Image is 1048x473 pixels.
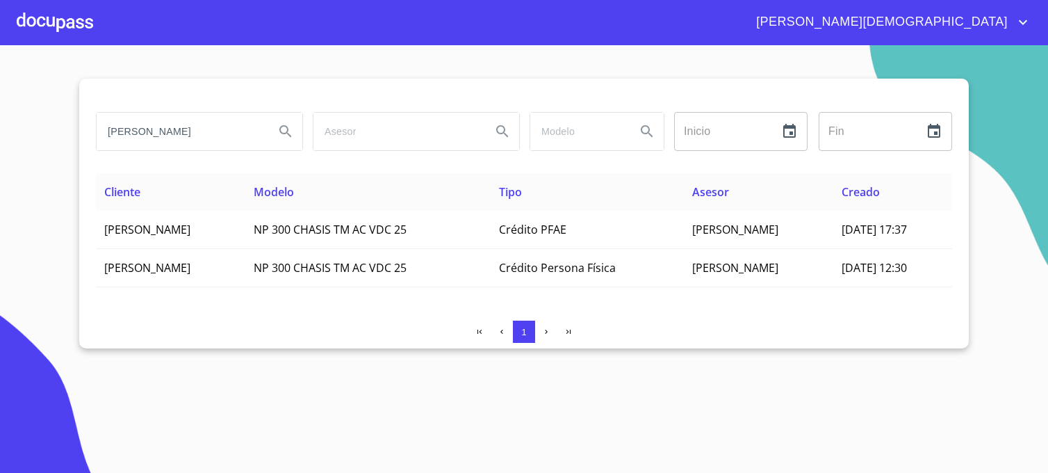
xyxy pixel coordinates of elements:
[842,184,880,200] span: Creado
[521,327,526,337] span: 1
[104,260,190,275] span: [PERSON_NAME]
[746,11,1015,33] span: [PERSON_NAME][DEMOGRAPHIC_DATA]
[692,222,778,237] span: [PERSON_NAME]
[486,115,519,148] button: Search
[499,184,522,200] span: Tipo
[97,113,263,150] input: search
[630,115,664,148] button: Search
[269,115,302,148] button: Search
[104,184,140,200] span: Cliente
[746,11,1031,33] button: account of current user
[499,222,566,237] span: Crédito PFAE
[692,260,778,275] span: [PERSON_NAME]
[513,321,535,343] button: 1
[499,260,616,275] span: Crédito Persona Física
[254,260,407,275] span: NP 300 CHASIS TM AC VDC 25
[842,260,907,275] span: [DATE] 12:30
[254,184,294,200] span: Modelo
[104,222,190,237] span: [PERSON_NAME]
[530,113,625,150] input: search
[842,222,907,237] span: [DATE] 17:37
[313,113,480,150] input: search
[254,222,407,237] span: NP 300 CHASIS TM AC VDC 25
[692,184,729,200] span: Asesor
